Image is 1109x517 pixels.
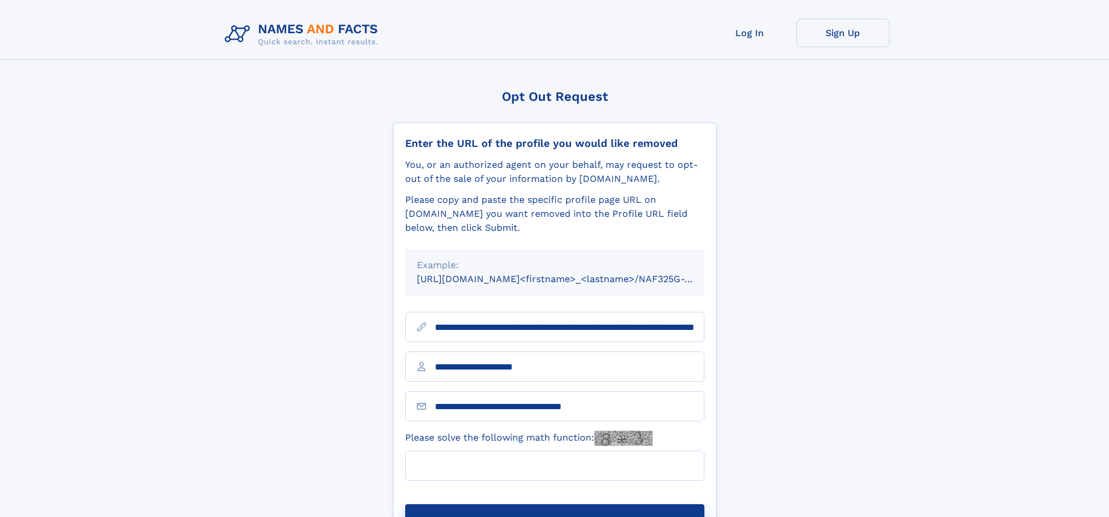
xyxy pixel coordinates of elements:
label: Please solve the following math function: [405,431,653,446]
div: Please copy and paste the specific profile page URL on [DOMAIN_NAME] you want removed into the Pr... [405,193,704,235]
small: [URL][DOMAIN_NAME]<firstname>_<lastname>/NAF325G-xxxxxxxx [417,273,727,284]
a: Sign Up [796,19,890,47]
div: Example: [417,258,693,272]
img: Logo Names and Facts [220,19,388,50]
div: You, or an authorized agent on your behalf, may request to opt-out of the sale of your informatio... [405,158,704,186]
div: Enter the URL of the profile you would like removed [405,137,704,150]
div: Opt Out Request [393,89,717,104]
a: Log In [703,19,796,47]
